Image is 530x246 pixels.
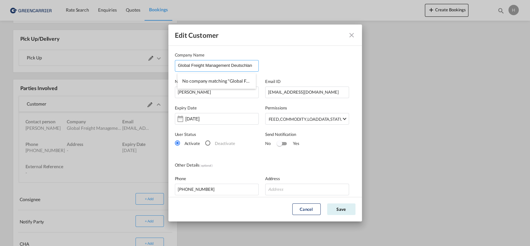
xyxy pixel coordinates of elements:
span: Permissions [265,105,287,110]
input: Email [265,87,349,98]
button: Save [327,203,355,215]
md-icon: icon-close [348,31,355,39]
div: Yes [286,140,299,147]
md-switch: Switch 1 [277,139,286,149]
input: Name [175,87,259,98]
span: Email ID [265,79,281,84]
span: Company Name [175,52,205,57]
div: Send Notification [265,131,349,138]
span: LOADDATA [307,117,329,122]
input: Phone Number [175,184,259,195]
md-select: Select Permission: FEED, COMMODITY, LOADDATA, STATUS, DOCUMENTS, CONTAINERS, TRACKING, SCHEDULE, ... [265,113,349,125]
span: Name [175,79,186,84]
span: Phone [175,176,186,181]
md-radio-button: Activate [175,139,200,147]
md-radio-button: Deactivate [205,139,235,147]
span: , , , , , , , , [269,116,342,122]
div: Other Details [175,162,265,169]
span: STATUS [330,117,345,122]
li: No company matching "Global Freight Management Deutschland GmbH" were found. [177,73,256,89]
md-dialog: Edit Customer Company ... [168,25,362,221]
div: User Status [175,131,259,138]
span: ( optional ) [199,164,213,167]
div: No [265,140,277,147]
span: Expiry Date [175,105,197,110]
span: Customer [188,31,219,39]
button: icon-close [345,29,358,42]
body: WYSIWYG-Editor, editor4 [6,6,147,13]
span: FEED [269,117,279,122]
input: Select Expiry Date [185,116,226,121]
button: Cancel [292,203,321,215]
input: Address [265,184,349,195]
span: Address [265,176,280,181]
span: COMMODITY [280,117,306,122]
input: Company [178,60,258,70]
span: Edit [175,31,187,39]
